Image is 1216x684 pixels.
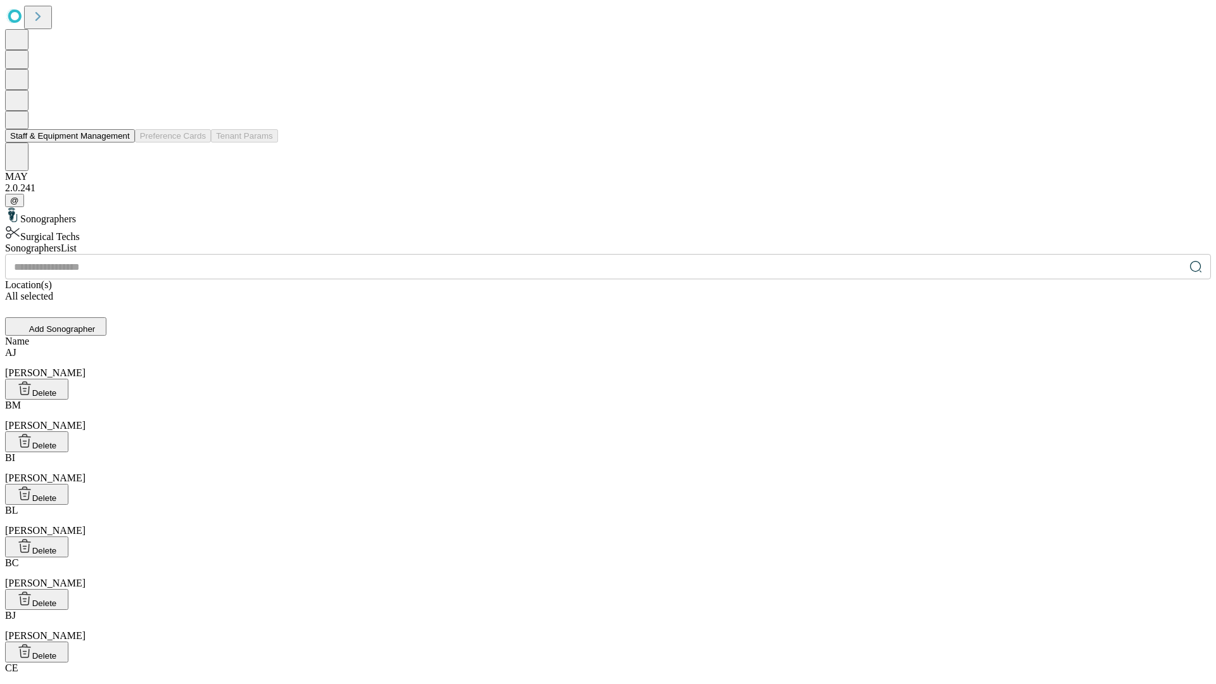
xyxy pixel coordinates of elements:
[135,129,211,142] button: Preference Cards
[32,651,57,661] span: Delete
[5,194,24,207] button: @
[5,129,135,142] button: Staff & Equipment Management
[5,347,16,358] span: AJ
[5,431,68,452] button: Delete
[5,182,1211,194] div: 2.0.241
[5,347,1211,379] div: [PERSON_NAME]
[5,243,1211,254] div: Sonographers List
[32,598,57,608] span: Delete
[32,441,57,450] span: Delete
[5,610,1211,642] div: [PERSON_NAME]
[5,557,18,568] span: BC
[5,662,18,673] span: CE
[5,279,52,290] span: Location(s)
[5,336,1211,347] div: Name
[5,505,1211,536] div: [PERSON_NAME]
[5,610,16,621] span: BJ
[5,642,68,662] button: Delete
[5,536,68,557] button: Delete
[5,452,1211,484] div: [PERSON_NAME]
[5,400,1211,431] div: [PERSON_NAME]
[5,291,1211,302] div: All selected
[5,505,18,516] span: BL
[5,171,1211,182] div: MAY
[5,589,68,610] button: Delete
[32,546,57,555] span: Delete
[5,452,15,463] span: BI
[5,207,1211,225] div: Sonographers
[32,493,57,503] span: Delete
[5,379,68,400] button: Delete
[32,388,57,398] span: Delete
[5,400,21,410] span: BM
[5,317,106,336] button: Add Sonographer
[5,225,1211,243] div: Surgical Techs
[5,484,68,505] button: Delete
[211,129,278,142] button: Tenant Params
[5,557,1211,589] div: [PERSON_NAME]
[29,324,95,334] span: Add Sonographer
[10,196,19,205] span: @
